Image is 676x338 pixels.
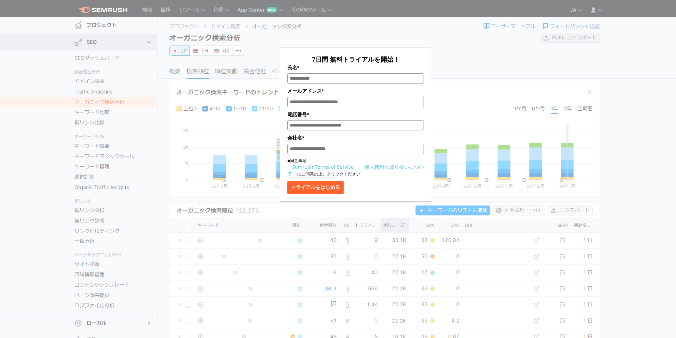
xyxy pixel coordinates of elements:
[287,164,424,177] a: 「個人情報の取り扱いについて」
[312,55,400,63] span: 7日間 無料トライアルを開始！
[287,164,359,170] a: 「Semrush Terms of Service」
[287,158,424,177] p: ■同意事項 にご同意の上、クリックください
[287,111,424,118] label: 電話番号*
[287,181,344,194] button: トライアルをはじめる
[287,87,424,95] label: メールアドレス*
